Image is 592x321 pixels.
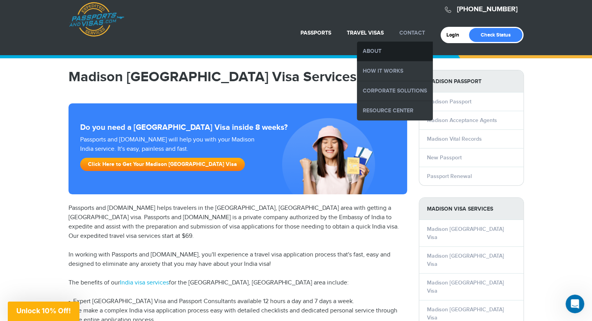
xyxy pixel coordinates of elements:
[427,154,462,161] a: New Passport
[427,306,504,321] a: Madison [GEOGRAPHIC_DATA] Visa
[80,158,245,171] a: Click Here to Get Your Madison [GEOGRAPHIC_DATA] Visa
[80,123,395,132] strong: Do you need a [GEOGRAPHIC_DATA] Visa inside 8 weeks?
[69,2,124,37] a: Passports & [DOMAIN_NAME]
[457,5,518,14] a: [PHONE_NUMBER]
[357,101,433,120] a: Resource Center
[399,30,425,36] a: Contact
[357,81,433,101] a: Corporate Solutions
[427,253,504,267] a: Madison [GEOGRAPHIC_DATA] Visa
[69,297,407,306] li: Expert [GEOGRAPHIC_DATA] Visa and Passport Consultants available 12 hours a day and 7 days a week.
[69,250,407,269] p: In working with Passports and [DOMAIN_NAME], you'll experience a travel visa application process ...
[566,295,584,313] iframe: Intercom live chat
[446,32,465,38] a: Login
[120,279,169,286] a: India visa services
[419,198,523,220] strong: Madison Visa Services
[357,42,433,61] a: About
[77,135,265,175] div: Passports and [DOMAIN_NAME] will help you with your Madison India service. It's easy, painless an...
[69,204,407,241] p: Passports and [DOMAIN_NAME] helps travelers in the [GEOGRAPHIC_DATA], [GEOGRAPHIC_DATA] area with...
[469,28,522,42] a: Check Status
[427,226,504,241] a: Madison [GEOGRAPHIC_DATA] Visa
[427,98,471,105] a: Madison Passport
[427,173,472,180] a: Passport Renewal
[419,70,523,92] strong: Madison Passport
[8,302,79,321] div: Unlock 10% Off!
[69,278,407,288] p: The benefits of our for the [GEOGRAPHIC_DATA], [GEOGRAPHIC_DATA] area include:
[427,136,482,142] a: Madison Vital Records
[16,307,71,315] span: Unlock 10% Off!
[69,70,407,84] h1: Madison [GEOGRAPHIC_DATA] Visa Services
[427,117,497,124] a: Madison Acceptance Agents
[427,279,504,294] a: Madison [GEOGRAPHIC_DATA] Visa
[357,61,433,81] a: How it Works
[300,30,331,36] a: Passports
[347,30,384,36] a: Travel Visas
